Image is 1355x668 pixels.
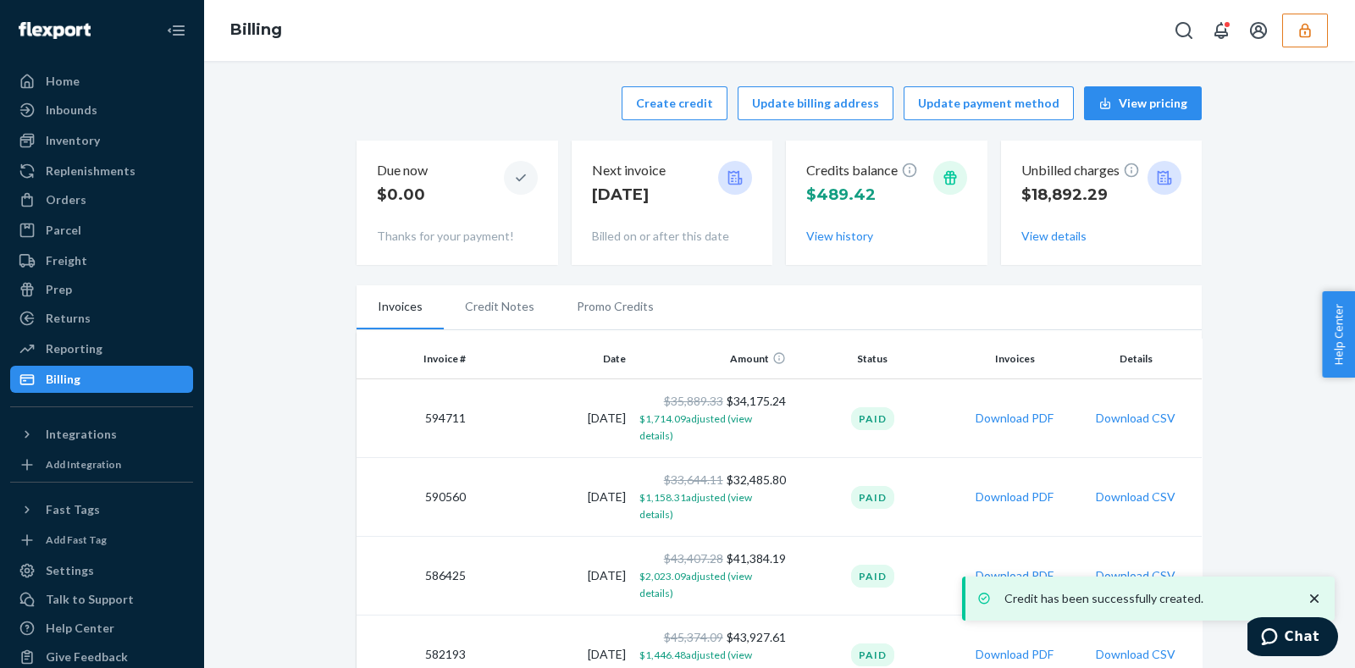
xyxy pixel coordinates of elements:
th: Invoice # [357,339,473,379]
button: Download CSV [1096,646,1175,663]
svg: close toast [1306,590,1323,607]
li: Promo Credits [556,285,675,328]
div: Reporting [46,340,102,357]
div: Orders [46,191,86,208]
p: $18,892.29 [1021,184,1140,206]
span: $45,374.09 [664,630,723,644]
a: Prep [10,276,193,303]
iframe: Opens a widget where you can chat to one of our agents [1247,617,1338,660]
a: Billing [230,20,282,39]
div: Paid [851,486,894,509]
a: Add Fast Tag [10,530,193,550]
a: Returns [10,305,193,332]
p: Credit has been successfully created. [1004,590,1289,607]
div: Inbounds [46,102,97,119]
button: View pricing [1084,86,1202,120]
button: Close Navigation [159,14,193,47]
a: Orders [10,186,193,213]
div: Paid [851,643,894,666]
div: Home [46,73,80,90]
button: Help Center [1322,291,1355,378]
td: $34,175.24 [633,379,793,458]
td: [DATE] [473,379,633,458]
th: Amount [633,339,793,379]
li: Invoices [357,285,444,329]
div: Settings [46,562,94,579]
button: Update billing address [738,86,893,120]
button: Open notifications [1204,14,1238,47]
div: Paid [851,565,894,588]
button: Update payment method [904,86,1074,120]
img: Flexport logo [19,22,91,39]
button: Create credit [622,86,727,120]
button: Open account menu [1242,14,1275,47]
button: Integrations [10,421,193,448]
div: Billing [46,371,80,388]
div: Talk to Support [46,591,134,608]
button: Download PDF [976,567,1054,584]
td: $32,485.80 [633,458,793,537]
button: Download PDF [976,410,1054,427]
span: $43,407.28 [664,551,723,566]
td: 586425 [357,537,473,616]
a: Freight [10,247,193,274]
th: Invoices [953,339,1077,379]
td: 594711 [357,379,473,458]
div: Paid [851,407,894,430]
div: Fast Tags [46,501,100,518]
li: Credit Notes [444,285,556,328]
a: Replenishments [10,157,193,185]
div: Add Integration [46,457,121,472]
span: $2,023.09 adjusted (view details) [639,570,752,599]
td: 590560 [357,458,473,537]
a: Reporting [10,335,193,362]
p: Next invoice [592,161,666,180]
span: $35,889.33 [664,394,723,408]
a: Inventory [10,127,193,154]
button: Fast Tags [10,496,193,523]
button: Open Search Box [1167,14,1201,47]
div: Inventory [46,132,100,149]
button: Download PDF [976,646,1054,663]
span: $33,644.11 [664,472,723,487]
div: Give Feedback [46,649,128,665]
td: [DATE] [473,458,633,537]
button: $2,023.09adjusted (view details) [639,567,786,601]
ol: breadcrumbs [217,6,296,55]
td: $41,384.19 [633,537,793,616]
span: $1,714.09 adjusted (view details) [639,412,752,442]
th: Status [793,339,953,379]
a: Settings [10,557,193,584]
a: Parcel [10,217,193,244]
a: Home [10,68,193,95]
button: Download CSV [1096,489,1175,505]
button: Talk to Support [10,586,193,613]
p: [DATE] [592,184,666,206]
td: [DATE] [473,537,633,616]
div: Freight [46,252,87,269]
div: Add Fast Tag [46,533,107,547]
button: $1,714.09adjusted (view details) [639,410,786,444]
span: $1,158.31 adjusted (view details) [639,491,752,521]
button: Download CSV [1096,567,1175,584]
button: View history [806,228,873,245]
div: Returns [46,310,91,327]
button: Download PDF [976,489,1054,505]
div: Prep [46,281,72,298]
button: Download CSV [1096,410,1175,427]
div: Integrations [46,426,117,443]
th: Details [1077,339,1202,379]
p: Due now [377,161,428,180]
div: Help Center [46,620,114,637]
div: Parcel [46,222,81,239]
p: $0.00 [377,184,428,206]
button: $1,158.31adjusted (view details) [639,489,786,522]
p: Thanks for your payment! [377,228,538,245]
p: Billed on or after this date [592,228,753,245]
th: Date [473,339,633,379]
div: Replenishments [46,163,135,179]
a: Add Integration [10,455,193,475]
span: $489.42 [806,185,876,204]
p: Unbilled charges [1021,161,1140,180]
